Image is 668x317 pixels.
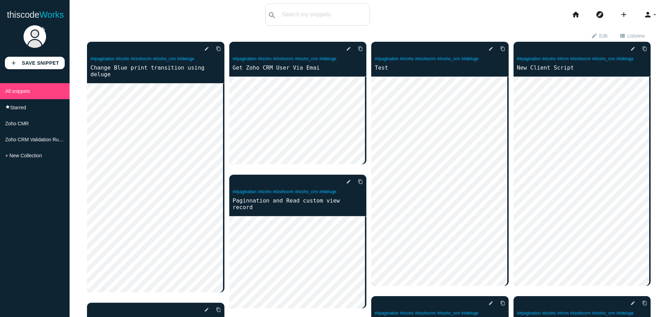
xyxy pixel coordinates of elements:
[116,56,129,61] a: ##zoho
[500,42,505,55] i: content_copy
[619,30,626,41] i: view_list
[625,42,635,55] a: edit
[461,311,478,316] a: ##deluge
[637,42,647,55] a: Copy to Clipboard
[572,3,580,26] i: home
[652,3,658,26] i: arrow_drop_down
[495,42,505,55] a: Copy to Clipboard
[210,303,221,316] a: Copy to Clipboard
[542,56,556,61] a: ##zoho
[199,42,209,55] a: edit
[375,56,399,61] a: ##pagination
[10,105,26,110] span: Starred
[400,56,414,61] a: ##zoho
[210,42,221,55] a: Copy to Clipboard
[23,24,47,49] img: user.png
[613,29,651,42] a: view_listListview
[483,297,493,309] a: edit
[39,10,64,19] span: Works
[22,60,59,66] b: Save Snippet
[488,297,493,309] i: edit
[627,30,645,41] span: List
[346,175,351,188] i: edit
[635,33,645,39] span: view
[642,42,647,55] i: content_copy
[233,189,257,194] a: ##pagination
[400,311,414,316] a: ##zoho
[5,137,65,142] span: Zoho CRM Validation Rules
[5,153,42,158] span: + New Collection
[216,42,221,55] i: content_copy
[437,56,460,61] a: ##zoho_crm
[592,311,615,316] a: ##zoho_crm
[87,64,224,78] a: Change Blue print transition using deluge
[599,30,607,41] span: Edit
[266,4,278,25] button: search
[358,42,363,55] i: content_copy
[415,311,436,316] a: ##zohocrm
[90,56,114,61] a: ##pagination
[596,3,604,26] i: explore
[295,189,318,194] a: ##zoho_crm
[630,297,635,309] i: edit
[352,175,363,188] a: Copy to Clipboard
[278,7,369,22] input: Search my snippets
[585,29,613,42] a: editEdit
[358,175,363,188] i: content_copy
[5,121,29,126] span: Zoho CMR
[216,303,221,316] i: content_copy
[199,303,209,316] a: edit
[591,30,597,41] i: edit
[341,42,351,55] a: edit
[542,311,556,316] a: ##zoho
[229,197,367,211] a: Paginnation and Read custom view record
[488,42,493,55] i: edit
[500,297,505,309] i: content_copy
[319,189,336,194] a: ##deluge
[375,311,399,316] a: ##pagination
[346,42,351,55] i: edit
[637,297,647,309] a: Copy to Clipboard
[352,42,363,55] a: Copy to Clipboard
[517,56,541,61] a: ##pagination
[319,56,336,61] a: ##deluge
[229,64,367,72] a: Get Zoho CRM User Via Emai
[177,56,194,61] a: ##deluge
[295,56,318,61] a: ##zoho_crm
[495,297,505,309] a: Copy to Clipboard
[268,4,276,26] i: search
[483,42,493,55] a: edit
[273,56,293,61] a: ##zohocrm
[204,42,209,55] i: edit
[620,3,628,26] i: add
[131,56,151,61] a: ##zohocrm
[5,88,30,94] span: All snippets
[371,64,509,72] a: Test
[644,3,652,26] i: person
[570,56,591,61] a: ##zohocrm
[233,56,257,61] a: ##pagination
[258,56,271,61] a: ##zoho
[625,297,635,309] a: edit
[617,311,634,316] a: ##deluge
[461,56,478,61] a: ##deluge
[630,42,635,55] i: edit
[153,56,176,61] a: ##zoho_crm
[617,56,634,61] a: ##deluge
[557,311,568,316] a: ##crm
[570,311,591,316] a: ##zohocrm
[273,189,293,194] a: ##zohocrm
[592,56,615,61] a: ##zoho_crm
[514,64,651,72] a: New Client Script
[517,311,541,316] a: ##pagination
[204,303,209,316] i: edit
[437,311,460,316] a: ##zoho_crm
[5,57,65,69] a: addSave Snippet
[557,56,568,61] a: ##crm
[10,57,17,69] i: add
[415,56,436,61] a: ##zohocrm
[258,189,271,194] a: ##zoho
[5,104,10,109] i: star
[341,175,351,188] a: edit
[642,297,647,309] i: content_copy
